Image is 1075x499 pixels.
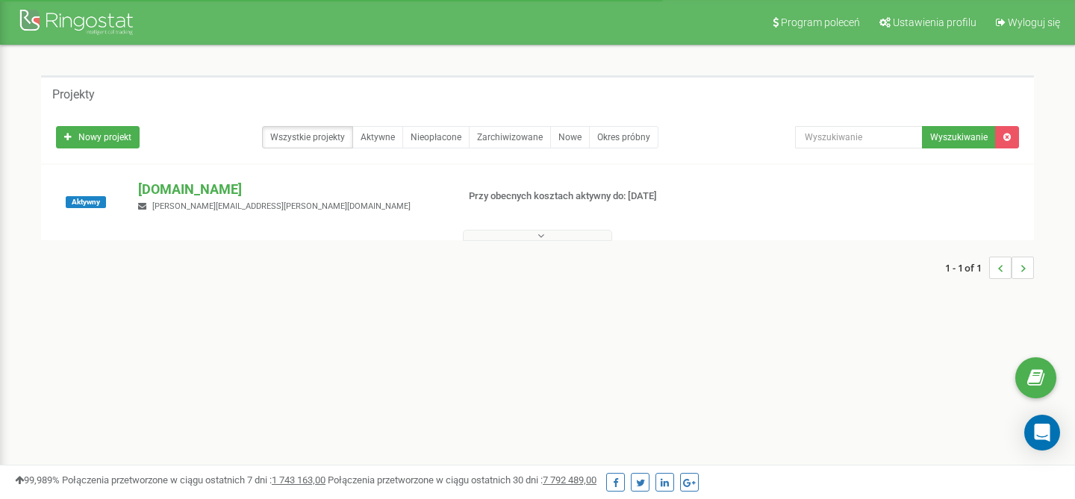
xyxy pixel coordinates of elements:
[402,126,470,148] a: Nieopłacone
[352,126,403,148] a: Aktywne
[66,196,106,208] span: Aktywny
[922,126,996,148] button: Wyszukiwanie
[138,180,444,199] p: [DOMAIN_NAME]
[152,201,411,211] span: [PERSON_NAME][EMAIL_ADDRESS][PERSON_NAME][DOMAIN_NAME]
[52,88,95,101] h5: Projekty
[550,126,590,148] a: Nowe
[1024,415,1060,451] div: Open Intercom Messenger
[945,242,1034,294] nav: ...
[262,126,353,148] a: Wszystkie projekty
[795,126,923,148] input: Wyszukiwanie
[589,126,658,148] a: Okres próbny
[15,474,60,486] span: 99,989%
[781,16,860,28] span: Program poleceń
[893,16,976,28] span: Ustawienia profilu
[62,474,325,486] span: Połączenia przetworzone w ciągu ostatnich 7 dni :
[328,474,596,486] span: Połączenia przetworzone w ciągu ostatnich 30 dni :
[469,189,693,204] p: Przy obecnych kosztach aktywny do: [DATE]
[945,257,989,279] span: 1 - 1 of 1
[1008,16,1060,28] span: Wyloguj się
[272,474,325,486] u: 1 743 163,00
[56,126,140,148] a: Nowy projekt
[543,474,596,486] u: 7 792 489,00
[469,126,551,148] a: Zarchiwizowane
